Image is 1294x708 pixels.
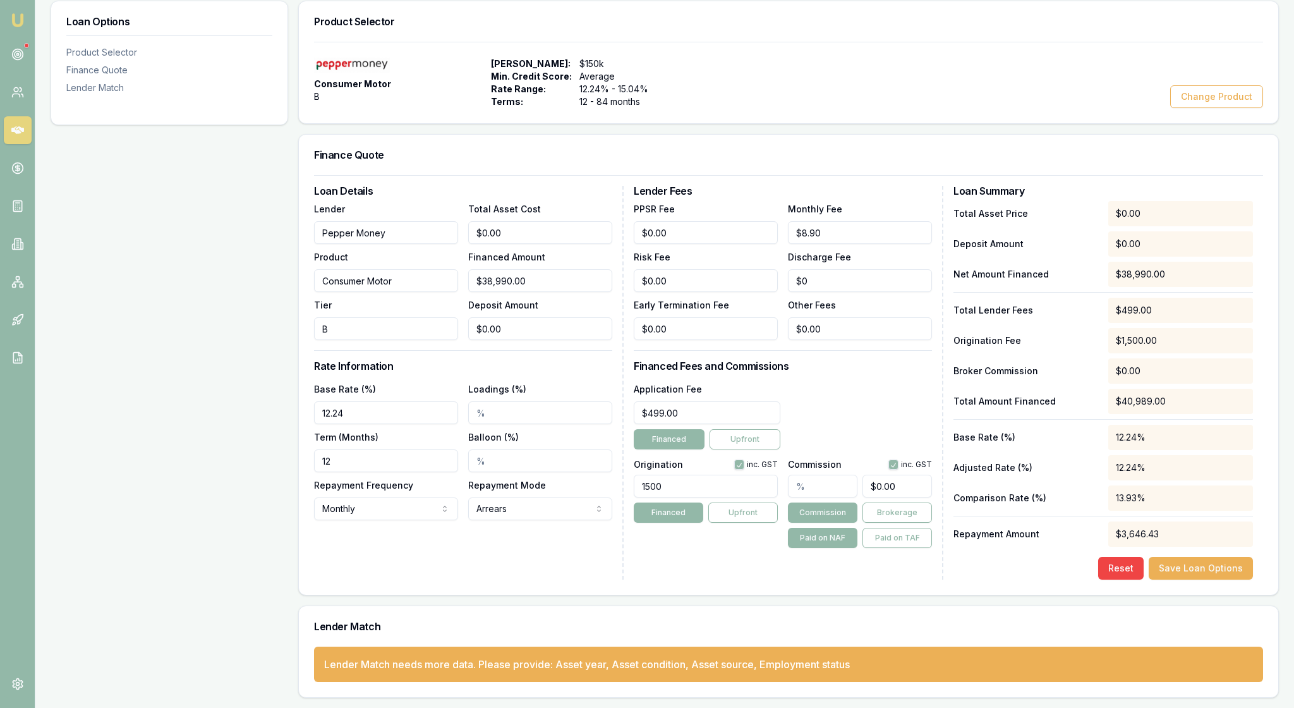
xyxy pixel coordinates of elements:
[788,300,836,310] label: Other Fees
[314,58,390,73] img: Pepper Money
[579,95,663,108] span: 12 - 84 months
[314,401,458,424] input: %
[314,384,376,394] label: Base Rate (%)
[634,401,780,424] input: $
[491,83,572,95] span: Rate Range:
[468,252,545,262] label: Financed Amount
[314,252,348,262] label: Product
[1108,389,1253,414] div: $40,989.00
[888,460,932,470] div: inc. GST
[314,16,1263,27] h3: Product Selector
[708,503,778,523] button: Upfront
[314,621,1263,632] h3: Lender Match
[324,657,850,672] div: Lender Match needs more data. Please provide: Asset year, Asset condition, Asset source, Employme...
[491,95,572,108] span: Terms:
[953,304,1098,317] p: Total Lender Fees
[953,207,1098,220] p: Total Asset Price
[788,221,932,244] input: $
[634,269,778,292] input: $
[788,503,857,523] button: Commission
[634,204,675,214] label: PPSR Fee
[788,204,842,214] label: Monthly Fee
[1108,201,1253,226] div: $0.00
[468,221,612,244] input: $
[66,16,272,27] h3: Loan Options
[634,186,932,196] h3: Lender Fees
[1108,455,1253,480] div: 12.24%
[468,269,612,292] input: $
[953,186,1253,196] h3: Loan Summary
[314,480,413,491] label: Repayment Frequency
[953,431,1098,444] p: Base Rate (%)
[710,429,780,449] button: Upfront
[1108,358,1253,384] div: $0.00
[1108,425,1253,450] div: 12.24%
[788,475,857,497] input: %
[1098,557,1144,580] button: Reset
[314,361,612,371] h3: Rate Information
[491,70,572,83] span: Min. Credit Score:
[953,395,1098,408] p: Total Amount Financed
[953,365,1098,377] p: Broker Commission
[314,186,612,196] h3: Loan Details
[66,82,272,94] div: Lender Match
[468,317,612,340] input: $
[634,221,778,244] input: $
[953,268,1098,281] p: Net Amount Financed
[634,300,729,310] label: Early Termination Fee
[66,64,272,76] div: Finance Quote
[468,449,612,472] input: %
[953,461,1098,474] p: Adjusted Rate (%)
[314,90,320,103] span: B
[314,300,332,310] label: Tier
[314,432,378,442] label: Term (Months)
[579,83,663,95] span: 12.24% - 15.04%
[579,70,663,83] span: Average
[734,460,778,470] div: inc. GST
[862,528,932,548] button: Paid on TAF
[314,204,345,214] label: Lender
[491,58,572,70] span: [PERSON_NAME]:
[1108,262,1253,287] div: $38,990.00
[634,361,932,371] h3: Financed Fees and Commissions
[953,492,1098,504] p: Comparison Rate (%)
[1108,231,1253,257] div: $0.00
[468,480,546,491] label: Repayment Mode
[468,432,519,442] label: Balloon (%)
[634,384,702,394] label: Application Fee
[634,252,670,262] label: Risk Fee
[1170,85,1263,108] button: Change Product
[579,58,663,70] span: $150k
[634,503,703,523] button: Financed
[953,238,1098,250] p: Deposit Amount
[468,401,612,424] input: %
[788,460,842,469] label: Commission
[468,384,526,394] label: Loadings (%)
[314,78,391,90] span: Consumer Motor
[1108,522,1253,547] div: $3,646.43
[634,317,778,340] input: $
[862,503,932,523] button: Brokerage
[10,13,25,28] img: emu-icon-u.png
[468,300,538,310] label: Deposit Amount
[953,334,1098,347] p: Origination Fee
[788,317,932,340] input: $
[1108,298,1253,323] div: $499.00
[788,252,851,262] label: Discharge Fee
[788,269,932,292] input: $
[314,150,1263,160] h3: Finance Quote
[634,460,683,469] label: Origination
[1108,328,1253,353] div: $1,500.00
[634,429,704,449] button: Financed
[468,204,541,214] label: Total Asset Cost
[1149,557,1253,580] button: Save Loan Options
[66,46,272,59] div: Product Selector
[1108,485,1253,511] div: 13.93%
[788,528,857,548] button: Paid on NAF
[953,528,1098,540] p: Repayment Amount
